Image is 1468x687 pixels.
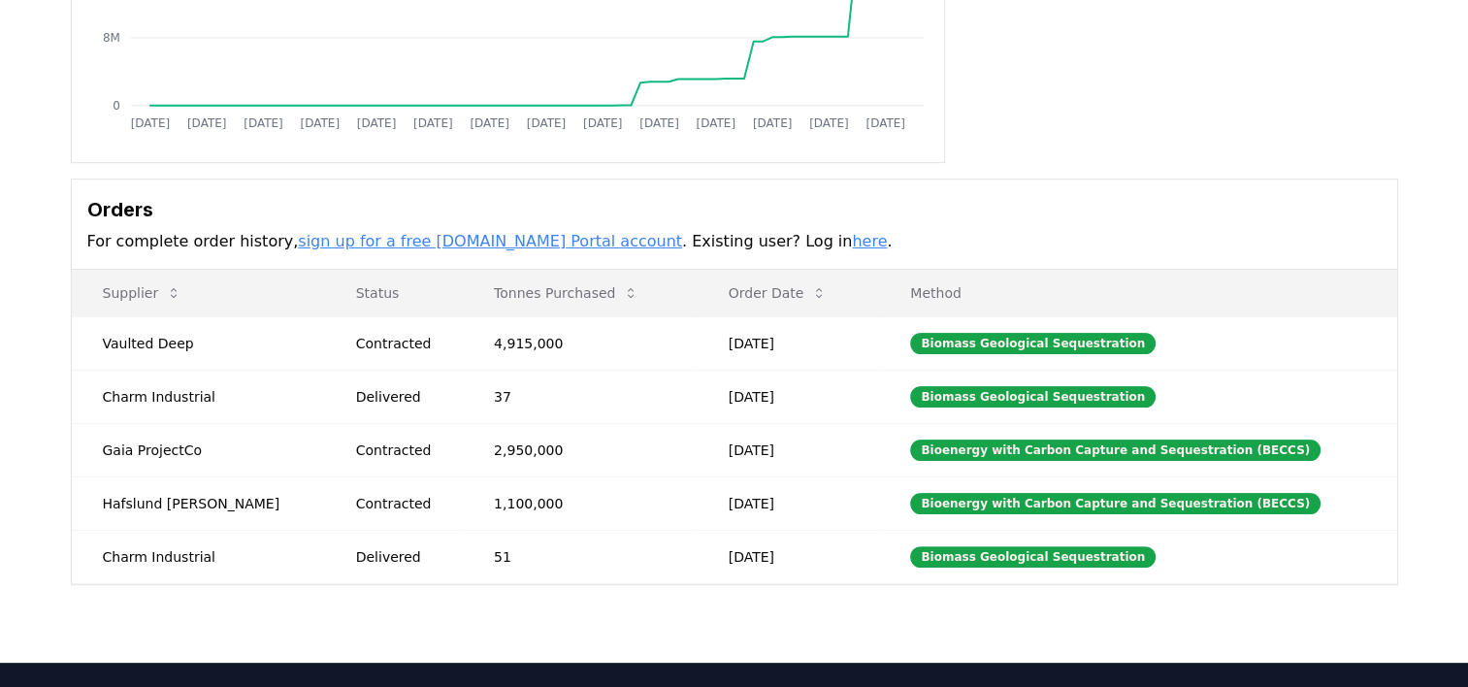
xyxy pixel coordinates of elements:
[463,423,698,476] td: 2,950,000
[698,316,880,370] td: [DATE]
[583,116,623,130] tspan: [DATE]
[809,116,849,130] tspan: [DATE]
[413,116,453,130] tspan: [DATE]
[698,370,880,423] td: [DATE]
[356,334,447,353] div: Contracted
[356,494,447,513] div: Contracted
[910,546,1156,568] div: Biomass Geological Sequestration
[910,333,1156,354] div: Biomass Geological Sequestration
[72,370,325,423] td: Charm Industrial
[910,440,1321,461] div: Bioenergy with Carbon Capture and Sequestration (BECCS)
[852,232,887,250] a: here
[698,476,880,530] td: [DATE]
[895,283,1381,303] p: Method
[713,274,843,312] button: Order Date
[463,530,698,583] td: 51
[910,386,1156,408] div: Biomass Geological Sequestration
[753,116,793,130] tspan: [DATE]
[87,230,1382,253] p: For complete order history, . Existing user? Log in .
[72,476,325,530] td: Hafslund [PERSON_NAME]
[72,530,325,583] td: Charm Industrial
[865,116,905,130] tspan: [DATE]
[87,274,198,312] button: Supplier
[696,116,735,130] tspan: [DATE]
[87,195,1382,224] h3: Orders
[478,274,654,312] button: Tonnes Purchased
[356,116,396,130] tspan: [DATE]
[356,547,447,567] div: Delivered
[698,423,880,476] td: [DATE]
[113,99,120,113] tspan: 0
[910,493,1321,514] div: Bioenergy with Carbon Capture and Sequestration (BECCS)
[130,116,170,130] tspan: [DATE]
[470,116,509,130] tspan: [DATE]
[639,116,679,130] tspan: [DATE]
[72,423,325,476] td: Gaia ProjectCo
[698,530,880,583] td: [DATE]
[72,316,325,370] td: Vaulted Deep
[186,116,226,130] tspan: [DATE]
[463,476,698,530] td: 1,100,000
[341,283,447,303] p: Status
[463,370,698,423] td: 37
[356,387,447,407] div: Delivered
[300,116,340,130] tspan: [DATE]
[526,116,566,130] tspan: [DATE]
[298,232,682,250] a: sign up for a free [DOMAIN_NAME] Portal account
[463,316,698,370] td: 4,915,000
[244,116,283,130] tspan: [DATE]
[102,31,119,45] tspan: 8M
[356,441,447,460] div: Contracted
